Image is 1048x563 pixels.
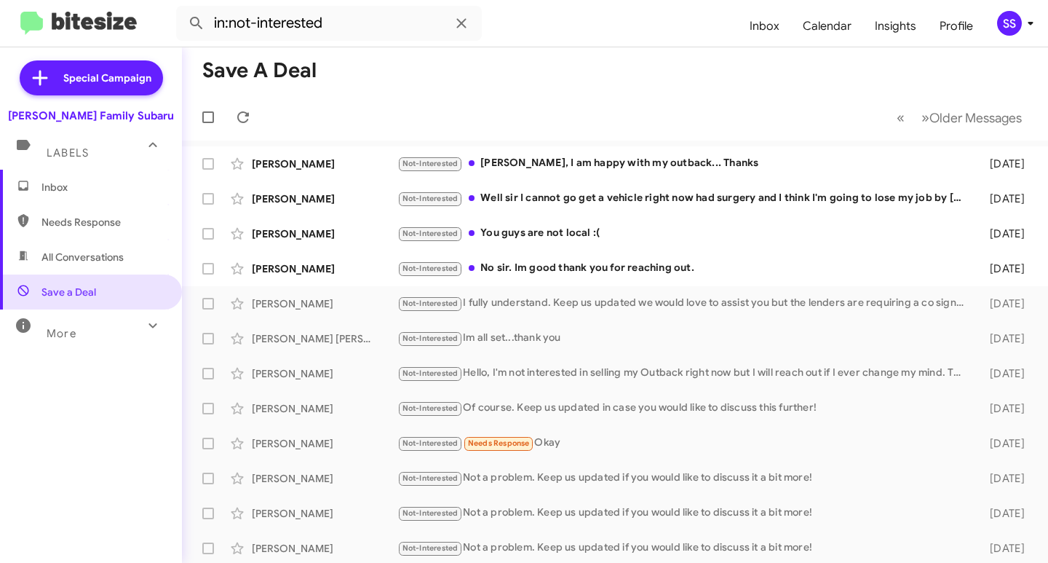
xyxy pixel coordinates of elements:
a: Profile [928,5,985,47]
div: [PERSON_NAME] [252,157,397,171]
span: Labels [47,146,89,160]
span: Not-Interested [402,369,458,378]
div: [PERSON_NAME] [252,261,397,276]
h1: Save a Deal [202,59,317,82]
nav: Page navigation example [889,103,1031,133]
div: [PERSON_NAME], I am happy with my outback... Thanks [397,155,973,172]
span: Not-Interested [402,438,458,448]
span: Not-Interested [402,473,458,483]
div: Not a problem. Keep us updated if you would like to discuss it a bit more! [397,505,973,521]
span: Inbox [41,180,165,194]
div: [PERSON_NAME] [252,192,397,206]
span: Not-Interested [402,508,458,518]
span: Not-Interested [402,229,458,238]
div: [DATE] [973,227,1036,241]
span: Save a Deal [41,285,96,299]
span: More [47,327,76,340]
div: Not a problem. Keep us updated if you would like to discuss it a bit more! [397,470,973,487]
div: Well sir I cannot go get a vehicle right now had surgery and I think I'm going to lose my job by ... [397,190,973,207]
input: Search [176,6,482,41]
div: [DATE] [973,192,1036,206]
button: Previous [888,103,913,133]
div: No sir. Im good thank you for reaching out. [397,260,973,277]
span: Not-Interested [402,403,458,413]
a: Calendar [791,5,863,47]
button: SS [985,11,1032,36]
span: Not-Interested [402,299,458,308]
div: Im all set...thank you [397,330,973,347]
div: Of course. Keep us updated in case you would like to discuss this further! [397,400,973,417]
div: I fully understand. Keep us updated we would love to assist you but the lenders are requiring a c... [397,295,973,312]
a: Insights [863,5,928,47]
span: Older Messages [929,110,1022,126]
div: [PERSON_NAME] [252,366,397,381]
span: All Conversations [41,250,124,264]
div: [DATE] [973,401,1036,416]
div: [PERSON_NAME] [252,227,397,241]
div: You guys are not local :( [397,225,973,242]
span: Needs Response [41,215,165,229]
div: [DATE] [973,261,1036,276]
div: [DATE] [973,541,1036,556]
div: [DATE] [973,506,1036,521]
span: Not-Interested [402,264,458,273]
div: [DATE] [973,296,1036,311]
span: Special Campaign [63,71,151,85]
div: [PERSON_NAME] [PERSON_NAME] [252,331,397,346]
span: Not-Interested [402,159,458,168]
div: SS [997,11,1022,36]
div: [PERSON_NAME] [252,541,397,556]
span: Not-Interested [402,334,458,343]
span: » [921,109,929,127]
div: [PERSON_NAME] Family Subaru [8,109,174,123]
div: [DATE] [973,366,1036,381]
span: Needs Response [468,438,530,448]
div: Not a problem. Keep us updated if you would like to discuss it a bit more! [397,540,973,556]
span: « [897,109,905,127]
span: Not-Interested [402,194,458,203]
div: [DATE] [973,436,1036,451]
div: [PERSON_NAME] [252,436,397,451]
div: Okay [397,435,973,452]
a: Inbox [738,5,791,47]
div: [PERSON_NAME] [252,401,397,416]
button: Next [913,103,1031,133]
div: [DATE] [973,331,1036,346]
div: [PERSON_NAME] [252,506,397,521]
div: [PERSON_NAME] [252,296,397,311]
a: Special Campaign [20,60,163,95]
div: [PERSON_NAME] [252,471,397,486]
div: [DATE] [973,157,1036,171]
div: Hello, I'm not interested in selling my Outback right now but I will reach out if I ever change m... [397,365,973,382]
span: Not-Interested [402,543,458,553]
div: [DATE] [973,471,1036,486]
